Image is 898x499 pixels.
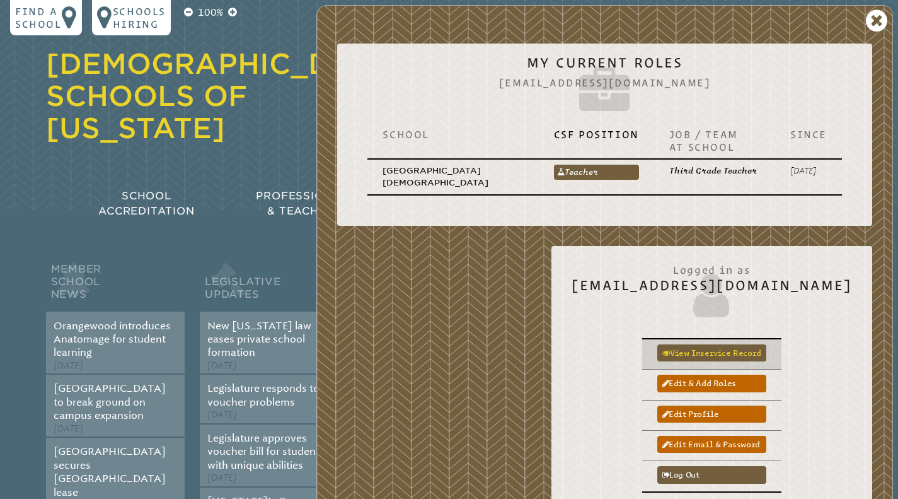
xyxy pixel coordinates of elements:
[572,257,852,278] span: Logged in as
[554,165,639,180] a: Teacher
[669,165,760,177] p: Third Grade Teacher
[256,190,440,217] span: Professional Development & Teacher Certification
[207,432,325,471] a: Legislature approves voucher bill for students with unique abilities
[207,360,237,371] span: [DATE]
[669,128,760,153] p: Job / Team at School
[383,128,523,141] p: School
[207,409,237,420] span: [DATE]
[657,406,766,423] a: Edit profile
[207,382,319,408] a: Legislature responds to voucher problems
[790,128,827,141] p: Since
[790,165,827,177] p: [DATE]
[54,445,166,498] a: [GEOGRAPHIC_DATA] secures [GEOGRAPHIC_DATA] lease
[657,436,766,453] a: Edit email & password
[200,260,338,312] h2: Legislative Updates
[207,473,237,483] span: [DATE]
[54,360,83,371] span: [DATE]
[15,5,62,30] p: Find a school
[113,5,166,30] p: Schools Hiring
[657,344,766,361] a: View inservice record
[554,128,639,141] p: CSF Position
[383,165,523,189] p: [GEOGRAPHIC_DATA][DEMOGRAPHIC_DATA]
[46,260,185,312] h2: Member School News
[54,320,171,359] a: Orangewood introduces Anatomage for student learning
[657,375,766,392] a: Edit & add roles
[195,5,226,20] p: 100%
[54,423,83,434] span: [DATE]
[207,320,311,359] a: New [US_STATE] law eases private school formation
[657,466,766,483] a: Log out
[46,47,403,144] a: [DEMOGRAPHIC_DATA] Schools of [US_STATE]
[357,55,852,118] h2: My Current Roles
[54,382,166,421] a: [GEOGRAPHIC_DATA] to break ground on campus expansion
[572,257,852,320] h2: [EMAIL_ADDRESS][DOMAIN_NAME]
[98,190,194,217] span: School Accreditation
